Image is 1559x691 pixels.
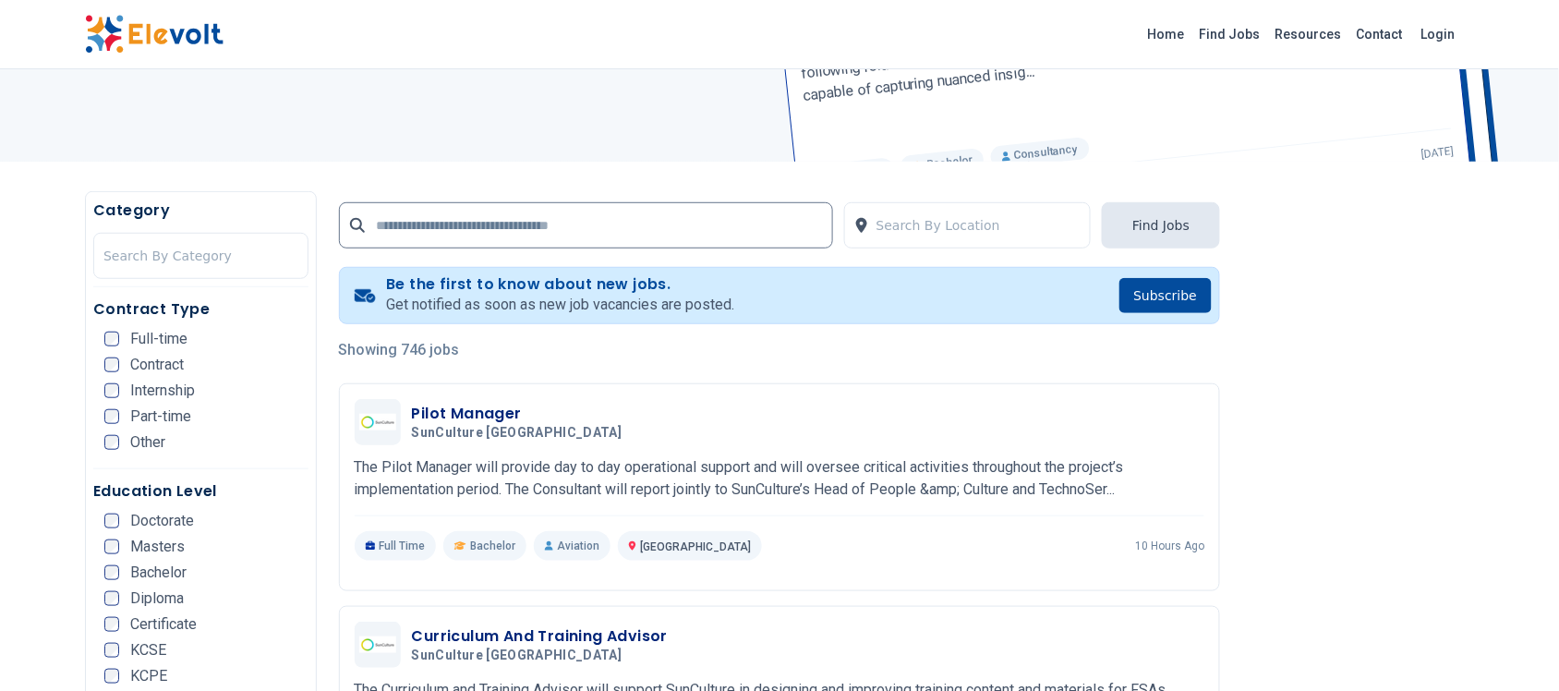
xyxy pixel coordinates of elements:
span: Contract [130,358,184,372]
input: KCSE [104,643,119,658]
span: Full-time [130,332,187,346]
p: Aviation [534,531,610,561]
span: Doctorate [130,514,194,528]
span: Certificate [130,617,197,632]
span: Bachelor [130,565,187,580]
span: Bachelor [470,539,515,553]
iframe: Chat Widget [1467,602,1559,691]
h5: Category [93,200,308,222]
input: Internship [104,383,119,398]
h3: Pilot Manager [412,403,630,425]
a: Login [1410,16,1467,53]
a: Contact [1349,19,1410,49]
span: Diploma [130,591,184,606]
span: KCPE [130,669,167,684]
input: Masters [104,539,119,554]
input: Part-time [104,409,119,424]
h5: Contract Type [93,298,308,321]
button: Subscribe [1119,278,1213,313]
input: Doctorate [104,514,119,528]
p: Full Time [355,531,437,561]
input: Certificate [104,617,119,632]
a: Resources [1268,19,1349,49]
input: KCPE [104,669,119,684]
input: Full-time [104,332,119,346]
p: 10 hours ago [1135,539,1204,553]
span: SunCulture [GEOGRAPHIC_DATA] [412,648,622,664]
span: [GEOGRAPHIC_DATA] [640,540,751,553]
input: Diploma [104,591,119,606]
input: Bachelor [104,565,119,580]
p: The Pilot Manager will provide day to day operational support and will oversee critical activitie... [355,456,1205,501]
span: KCSE [130,643,166,658]
input: Contract [104,358,119,372]
button: Find Jobs [1102,202,1220,249]
img: SunCulture Kenya [359,636,396,653]
span: Masters [130,539,185,554]
a: SunCulture KenyaPilot ManagerSunCulture [GEOGRAPHIC_DATA]The Pilot Manager will provide day to da... [355,399,1205,561]
a: Find Jobs [1192,19,1268,49]
img: Elevolt [85,15,224,54]
img: SunCulture Kenya [359,414,396,430]
p: Get notified as soon as new job vacancies are posted. [386,294,734,316]
span: Internship [130,383,195,398]
span: Part-time [130,409,191,424]
h4: Be the first to know about new jobs. [386,275,734,294]
p: Showing 746 jobs [339,339,1221,361]
a: Home [1141,19,1192,49]
h5: Education Level [93,480,308,503]
input: Other [104,435,119,450]
h3: Curriculum And Training Advisor [412,625,668,648]
span: Other [130,435,165,450]
span: SunCulture [GEOGRAPHIC_DATA] [412,425,622,442]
